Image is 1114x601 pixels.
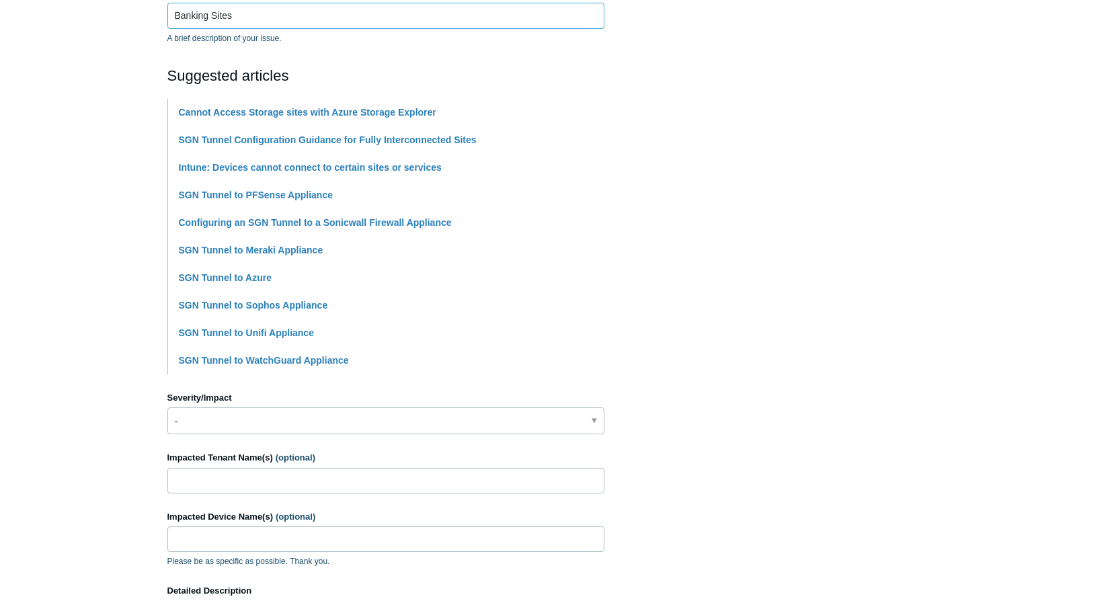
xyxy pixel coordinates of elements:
[179,245,323,255] a: SGN Tunnel to Meraki Appliance
[179,327,314,338] a: SGN Tunnel to Unifi Appliance
[167,391,604,405] label: Severity/Impact
[179,217,452,228] a: Configuring an SGN Tunnel to a Sonicwall Firewall Appliance
[167,584,604,598] label: Detailed Description
[276,512,315,522] span: (optional)
[179,355,349,366] a: SGN Tunnel to WatchGuard Appliance
[167,510,604,524] label: Impacted Device Name(s)
[276,452,315,463] span: (optional)
[179,272,272,283] a: SGN Tunnel to Azure
[179,134,477,145] a: SGN Tunnel Configuration Guidance for Fully Interconnected Sites
[179,300,328,311] a: SGN Tunnel to Sophos Appliance
[167,65,604,87] h2: Suggested articles
[179,107,436,118] a: Cannot Access Storage sites with Azure Storage Explorer
[167,555,604,567] p: Please be as specific as possible. Thank you.
[167,451,604,465] label: Impacted Tenant Name(s)
[179,162,442,173] a: Intune: Devices cannot connect to certain sites or services
[167,407,604,434] a: -
[179,190,333,200] a: SGN Tunnel to PFSense Appliance
[167,32,604,44] p: A brief description of your issue.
